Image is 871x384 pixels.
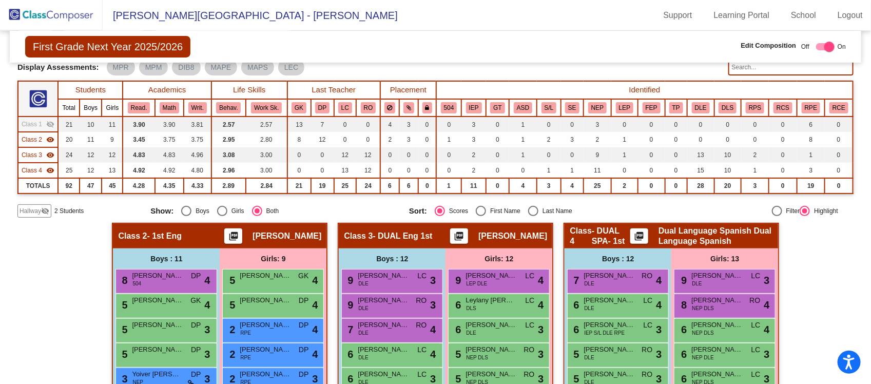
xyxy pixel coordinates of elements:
span: [PERSON_NAME] [240,271,291,281]
mat-chip: MPM [139,59,168,75]
td: 12 [102,147,123,163]
td: Alanna Morrill - DUAL Eng 1st [18,147,58,163]
button: DLS [719,102,737,113]
th: Identified [436,81,853,99]
div: First Name [486,206,520,216]
td: 3 [399,132,418,147]
button: TP [669,102,683,113]
td: 24 [356,178,380,194]
th: Limited English Proficient [611,99,638,117]
button: NEP [588,102,607,113]
span: Edit Composition [741,41,797,51]
td: 1 [509,117,537,132]
mat-radio-group: Select an option [150,206,401,216]
button: Work Sk. [251,102,282,113]
div: Girls [227,206,244,216]
input: Search... [728,59,854,75]
td: 20 [58,132,80,147]
th: Keep away students [380,99,400,117]
span: Class 3 [344,231,373,241]
td: 1 [509,147,537,163]
span: - DUAL Eng 1st [373,231,433,241]
td: 7 [311,117,334,132]
td: 0 [334,132,357,147]
td: 1 [436,132,461,147]
div: Scores [445,206,468,216]
td: 0 [769,117,797,132]
th: 504 Plan [436,99,461,117]
button: LC [338,102,352,113]
td: 0 [665,163,688,178]
td: 11 [102,117,123,132]
div: Last Name [538,206,572,216]
td: 6 [380,178,400,194]
td: 0 [287,163,311,178]
span: 5 [227,275,235,286]
span: Hallway [20,206,41,216]
td: 0 [561,147,584,163]
td: 2.84 [246,178,287,194]
td: 3 [461,132,486,147]
th: Read Concern English [825,99,853,117]
th: Delaina Peragine [311,99,334,117]
div: Both [262,206,279,216]
td: 0 [741,132,769,147]
td: 20 [714,178,742,194]
span: GK [298,271,308,281]
td: 4.28 [123,178,154,194]
td: 0 [638,117,665,132]
td: 92 [58,178,80,194]
td: 3.00 [246,147,287,163]
a: Logout [829,7,871,24]
td: Dual Language Spanish Dual Language Spanish - DUAL SPA- 1st [18,163,58,178]
td: Dawn Grooms - 1st Eng [18,132,58,147]
td: 0 [825,163,853,178]
th: READ Plan English [797,99,825,117]
td: 0 [436,147,461,163]
td: 0 [356,117,380,132]
span: Off [801,42,809,51]
th: Dual Language Spanish Dominant [714,99,742,117]
div: Boys : 12 [339,248,446,269]
button: Writ. [188,102,207,113]
span: 9 [453,275,461,286]
td: 3.45 [123,132,154,147]
button: 504 [441,102,457,113]
td: 0 [665,132,688,147]
span: Class 4 [22,166,42,175]
mat-icon: visibility [46,166,54,175]
th: Students [58,81,123,99]
span: DP [191,271,201,281]
th: Read Concern Spanish [769,99,797,117]
mat-icon: picture_as_pdf [633,231,646,245]
td: 1 [741,163,769,178]
th: Keep with students [399,99,418,117]
td: 3.81 [184,117,211,132]
th: Gifted and Talented [486,99,509,117]
td: 15 [687,163,714,178]
td: 0 [486,132,509,147]
mat-icon: picture_as_pdf [227,231,240,245]
span: LC [418,271,427,281]
td: 12 [356,147,380,163]
td: 6 [399,178,418,194]
th: Ruth Orozco Salais [356,99,380,117]
td: 8 [287,132,311,147]
td: 2.57 [211,117,246,132]
td: 1 [537,163,561,178]
td: 0 [380,147,400,163]
td: 2 [741,147,769,163]
a: Learning Portal [706,7,778,24]
td: Sara Paine - 1st Eng [18,117,58,132]
td: 4.35 [155,178,184,194]
td: 0 [638,178,665,194]
td: 4.92 [155,163,184,178]
td: 0 [687,117,714,132]
span: [PERSON_NAME] [691,271,743,281]
button: ASD [514,102,532,113]
mat-icon: visibility_off [41,207,49,215]
th: Non English Proficient [584,99,611,117]
td: 4.96 [184,147,211,163]
div: Filter [782,206,800,216]
td: 0 [418,117,436,132]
